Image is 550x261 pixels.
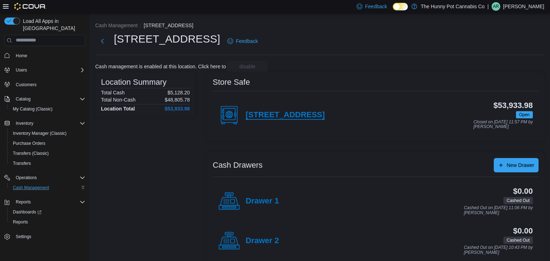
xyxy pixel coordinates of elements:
a: Customers [13,80,39,89]
span: Cashed Out [503,237,533,244]
a: My Catalog (Classic) [10,105,56,113]
span: Dashboards [13,209,42,215]
h3: Location Summary [101,78,167,87]
a: Home [13,51,30,60]
span: Inventory Manager (Classic) [13,130,67,136]
a: Feedback [225,34,261,48]
p: [PERSON_NAME] [503,2,544,11]
a: Cash Management [10,183,52,192]
h4: Drawer 2 [246,236,279,246]
span: Operations [16,175,37,181]
span: Dark Mode [393,10,393,11]
span: Reports [16,199,31,205]
span: Settings [13,232,85,241]
a: Reports [10,218,31,226]
p: $48,805.78 [165,97,190,103]
h3: Cash Drawers [213,161,262,169]
span: Purchase Orders [13,141,45,146]
button: Next [95,34,110,48]
span: Operations [13,173,85,182]
nav: An example of EuiBreadcrumbs [95,22,544,30]
button: Users [13,66,30,74]
span: Cash Management [13,185,49,191]
span: Cashed Out [503,197,533,204]
h3: $53,933.98 [493,101,533,110]
span: Users [16,67,27,73]
span: Cashed Out [507,197,530,204]
span: AR [493,2,499,11]
nav: Complex example [4,48,85,261]
div: Alex Rolph [492,2,500,11]
a: Dashboards [10,208,44,216]
button: Transfers [7,158,88,168]
button: Transfers (Classic) [7,148,88,158]
a: Transfers (Classic) [10,149,52,158]
button: Reports [7,217,88,227]
h3: Store Safe [213,78,250,87]
a: Transfers [10,159,34,168]
p: Cashed Out on [DATE] 11:06 PM by [PERSON_NAME] [464,206,533,215]
h4: $53,933.98 [165,106,190,112]
button: Inventory Manager (Classic) [7,128,88,138]
span: Cashed Out [507,237,530,243]
img: Cova [14,3,46,10]
span: Load All Apps in [GEOGRAPHIC_DATA] [20,18,85,32]
span: Catalog [13,95,85,103]
button: Home [1,50,88,61]
span: disable [240,63,255,70]
span: Inventory Manager (Classic) [10,129,85,138]
h4: Drawer 1 [246,197,279,206]
p: Cash management is enabled at this location. Click here to [95,64,226,69]
span: Inventory [13,119,85,128]
span: Customers [16,82,37,88]
h4: [STREET_ADDRESS] [246,110,325,120]
span: My Catalog (Classic) [13,106,53,112]
a: Purchase Orders [10,139,48,148]
span: Customers [13,80,85,89]
button: Settings [1,231,88,242]
h1: [STREET_ADDRESS] [114,32,220,46]
span: Reports [13,198,85,206]
span: Transfers (Classic) [13,151,49,156]
h4: Location Total [101,106,135,112]
button: My Catalog (Classic) [7,104,88,114]
span: Open [519,112,530,118]
span: Home [16,53,27,59]
button: Inventory [1,118,88,128]
button: Reports [1,197,88,207]
span: Dashboards [10,208,85,216]
span: New Drawer [507,162,534,169]
button: Catalog [1,94,88,104]
button: disable [227,61,267,72]
button: Reports [13,198,34,206]
span: Reports [13,219,28,225]
a: Inventory Manager (Classic) [10,129,69,138]
span: Open [516,111,533,118]
p: The Hunny Pot Cannabis Co [421,2,484,11]
h6: Total Non-Cash [101,97,136,103]
button: Operations [1,173,88,183]
button: New Drawer [494,158,539,172]
a: Settings [13,232,34,241]
h6: Total Cash [101,90,125,95]
span: Settings [16,234,31,240]
span: Transfers [13,161,31,166]
p: $5,128.20 [168,90,190,95]
span: Users [13,66,85,74]
span: Feedback [236,38,258,45]
input: Dark Mode [393,3,408,10]
p: | [487,2,489,11]
span: My Catalog (Classic) [10,105,85,113]
p: Closed on [DATE] 11:57 PM by [PERSON_NAME] [473,120,533,129]
span: Cash Management [10,183,85,192]
button: Inventory [13,119,36,128]
button: [STREET_ADDRESS] [144,23,193,28]
button: Users [1,65,88,75]
h3: $0.00 [513,187,533,196]
button: Customers [1,79,88,90]
span: Transfers [10,159,85,168]
span: Feedback [365,3,387,10]
button: Purchase Orders [7,138,88,148]
span: Purchase Orders [10,139,85,148]
p: Cashed Out on [DATE] 10:43 PM by [PERSON_NAME] [464,245,533,255]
